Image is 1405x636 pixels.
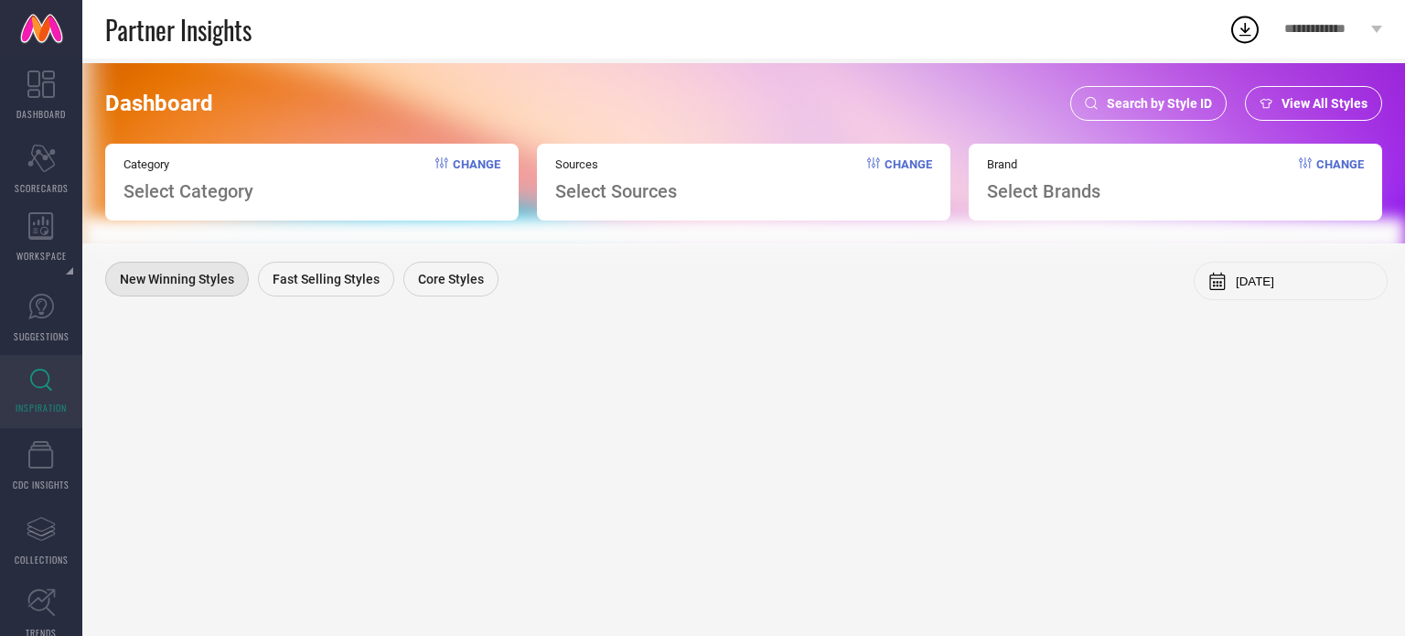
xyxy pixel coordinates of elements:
[555,157,677,171] span: Sources
[1282,96,1367,111] span: View All Styles
[1316,157,1364,202] span: Change
[453,157,500,202] span: Change
[418,272,484,286] span: Core Styles
[123,157,253,171] span: Category
[1228,13,1261,46] div: Open download list
[15,553,69,566] span: COLLECTIONS
[13,478,70,491] span: CDC INSIGHTS
[885,157,932,202] span: Change
[14,329,70,343] span: SUGGESTIONS
[105,91,213,116] span: Dashboard
[15,181,69,195] span: SCORECARDS
[120,272,234,286] span: New Winning Styles
[16,249,67,263] span: WORKSPACE
[16,107,66,121] span: DASHBOARD
[555,180,677,202] span: Select Sources
[123,180,253,202] span: Select Category
[16,401,67,415] span: INSPIRATION
[105,11,252,49] span: Partner Insights
[987,180,1100,202] span: Select Brands
[273,272,380,286] span: Fast Selling Styles
[1236,275,1373,288] input: Select month
[1107,96,1212,111] span: Search by Style ID
[987,157,1100,171] span: Brand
